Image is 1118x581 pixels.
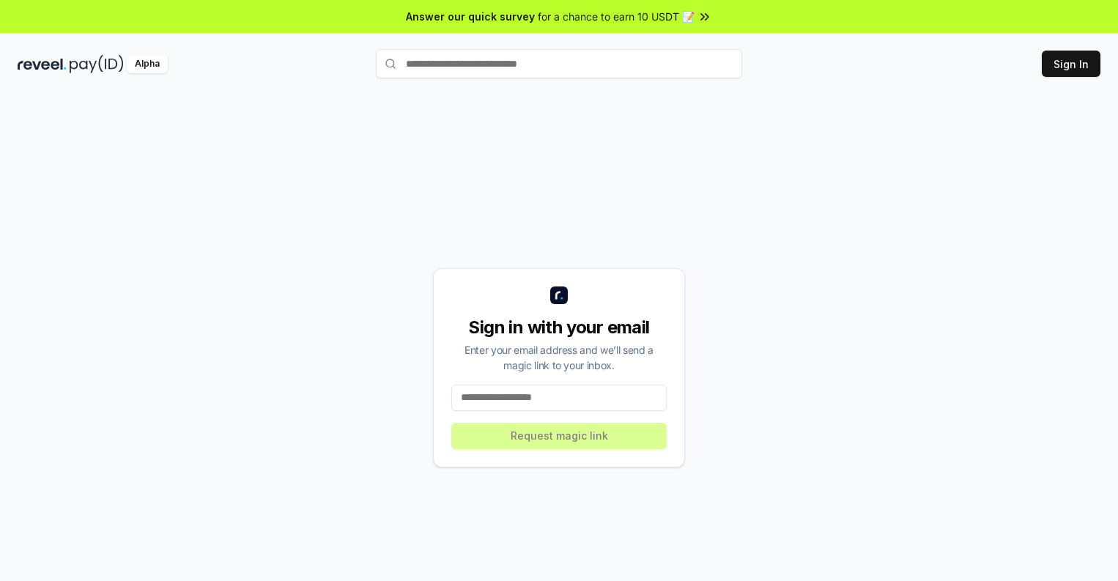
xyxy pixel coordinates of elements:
[406,9,535,24] span: Answer our quick survey
[127,55,168,73] div: Alpha
[18,55,67,73] img: reveel_dark
[70,55,124,73] img: pay_id
[550,286,568,304] img: logo_small
[451,316,667,339] div: Sign in with your email
[538,9,695,24] span: for a chance to earn 10 USDT 📝
[451,342,667,373] div: Enter your email address and we’ll send a magic link to your inbox.
[1042,51,1100,77] button: Sign In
